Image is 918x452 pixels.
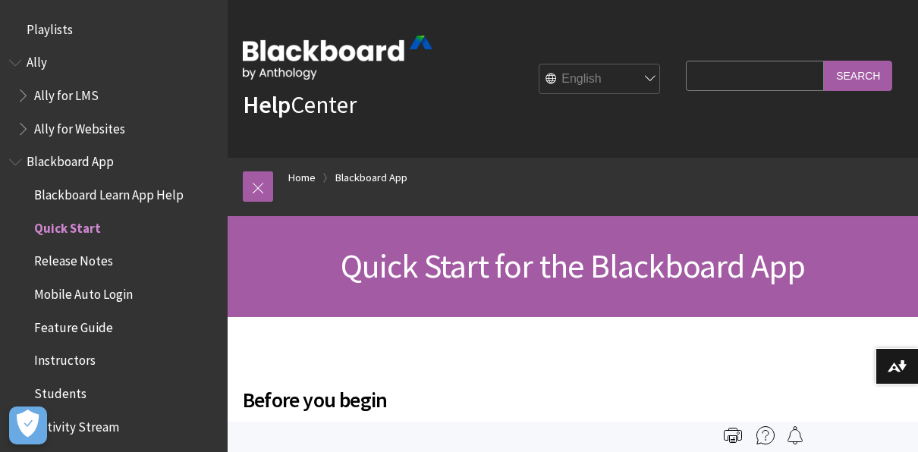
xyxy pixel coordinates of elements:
img: Print [724,426,742,444]
span: Blackboard Learn App Help [34,182,184,202]
span: Before you begin [243,384,678,416]
nav: Book outline for Playlists [9,17,218,42]
button: Open Preferences [9,406,47,444]
span: Blackboard App [27,149,114,170]
span: Playlists [27,17,73,37]
strong: Help [243,89,291,120]
span: Mobile Auto Login [34,281,133,302]
span: Ally for LMS [34,83,99,103]
img: Blackboard by Anthology [243,36,432,80]
a: Blackboard App [335,168,407,187]
input: Search [824,61,892,90]
span: Students [34,381,86,401]
img: More help [756,426,775,444]
select: Site Language Selector [539,64,661,95]
span: Activity Stream [34,414,119,435]
span: Ally [27,50,47,71]
nav: Book outline for Anthology Ally Help [9,50,218,142]
a: HelpCenter [243,89,357,120]
span: Instructors [34,348,96,369]
img: Follow this page [786,426,804,444]
span: Quick Start for the Blackboard App [341,245,806,287]
span: Feature Guide [34,315,113,335]
span: Quick Start [34,215,101,236]
a: Home [288,168,316,187]
span: Ally for Websites [34,116,125,137]
span: Release Notes [34,249,113,269]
